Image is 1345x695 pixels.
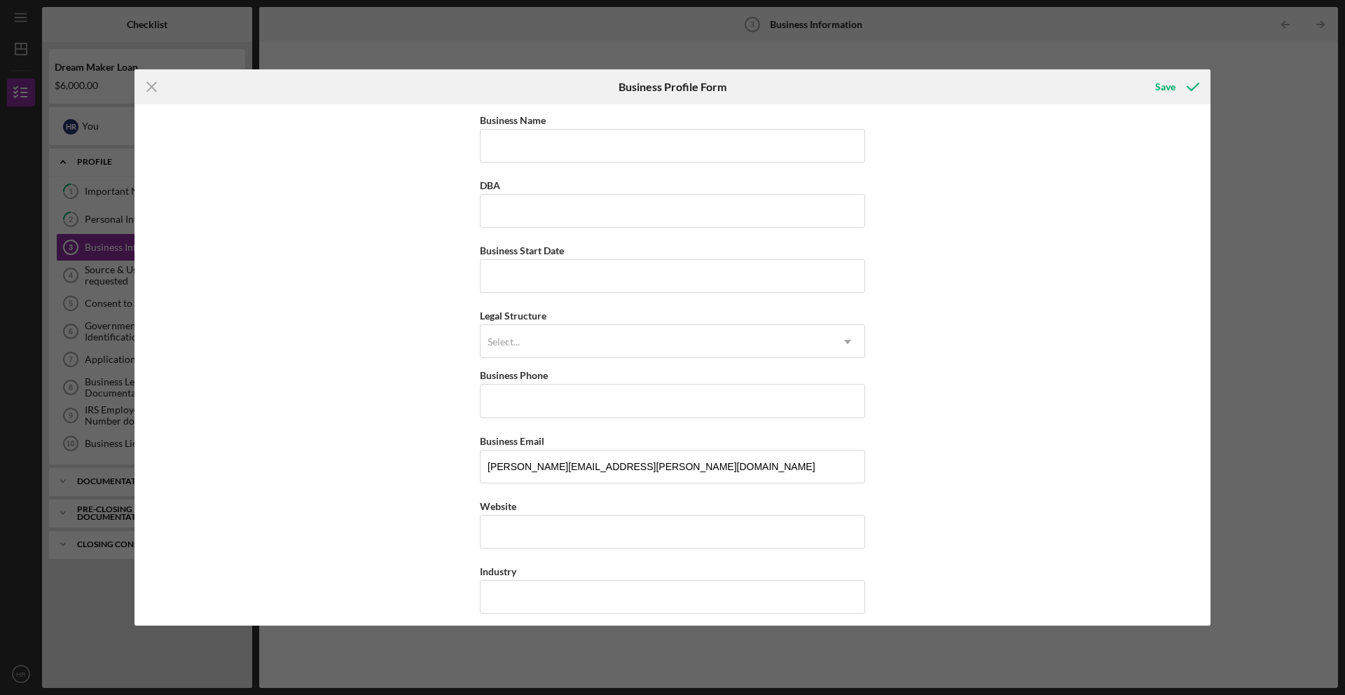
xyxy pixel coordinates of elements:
[480,114,546,126] label: Business Name
[480,369,548,381] label: Business Phone
[619,81,726,93] h6: Business Profile Form
[480,179,500,191] label: DBA
[488,336,520,347] div: Select...
[480,500,516,512] label: Website
[480,565,516,577] label: Industry
[1155,73,1175,101] div: Save
[480,245,564,256] label: Business Start Date
[1141,73,1210,101] button: Save
[480,435,544,447] label: Business Email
